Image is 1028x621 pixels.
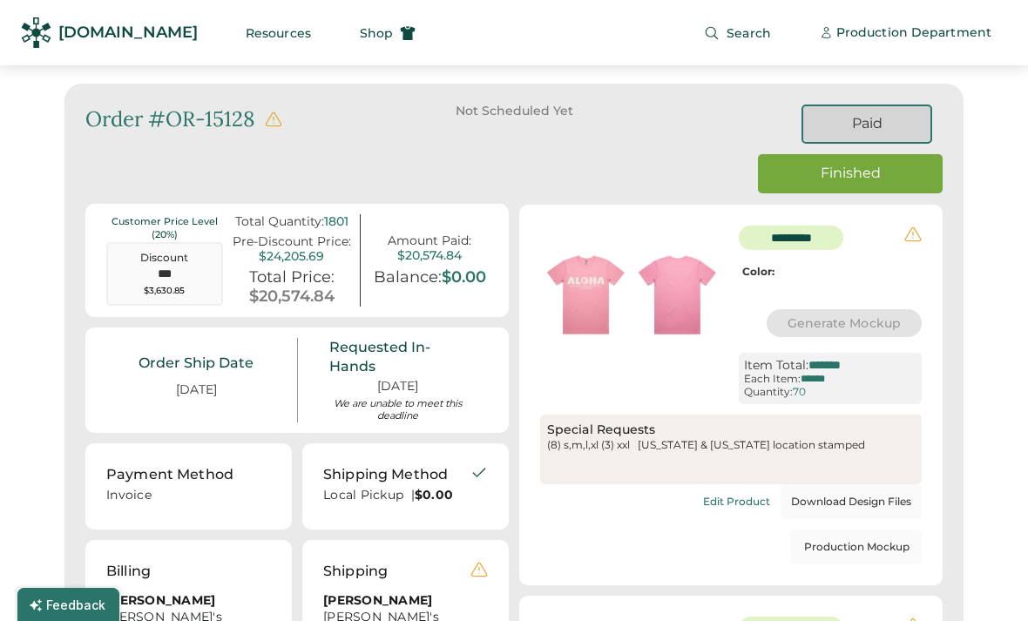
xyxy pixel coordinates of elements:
[632,249,723,341] img: generate-image
[377,378,418,395] div: [DATE]
[540,249,632,341] img: generate-image
[323,487,470,504] div: Local Pickup |
[442,268,486,287] div: $0.00
[339,16,436,51] button: Shop
[329,338,468,377] div: Requested In-Hands
[744,386,793,398] div: Quantity:
[767,309,923,337] button: Generate Mockup
[85,105,254,134] div: Order #OR-15128
[779,164,922,183] div: Finished
[139,354,254,373] div: Order Ship Date
[106,561,151,582] div: Billing
[106,215,223,242] div: Customer Price Level (20%)
[727,27,771,39] span: Search
[118,251,211,266] div: Discount
[323,464,448,485] div: Shipping Method
[225,16,332,51] button: Resources
[249,287,335,307] div: $20,574.84
[742,265,774,278] strong: Color:
[547,422,915,439] div: Special Requests
[249,268,335,287] div: Total Price:
[744,373,801,385] div: Each Item:
[324,214,348,229] div: 1801
[683,16,792,51] button: Search
[106,592,215,608] strong: [PERSON_NAME]
[836,24,991,42] div: Production Department
[547,438,915,477] div: (8) s,m,l,xl (3) xxl [US_STATE] & [US_STATE] location stamped
[329,397,468,422] div: We are unable to meet this deadline
[233,234,351,249] div: Pre-Discount Price:
[235,214,324,229] div: Total Quantity:
[703,496,770,508] div: Edit Product
[388,233,471,248] div: Amount Paid:
[415,487,453,503] strong: $0.00
[118,285,211,297] div: $3,630.85
[374,268,442,287] div: Balance:
[21,17,51,48] img: Rendered Logo - Screens
[793,386,806,398] div: 70
[360,27,393,39] span: Shop
[744,358,808,373] div: Item Total:
[58,22,198,44] div: [DOMAIN_NAME]
[791,530,922,564] button: Production Mockup
[781,484,922,519] button: Download Design Files
[397,248,462,263] div: $20,574.84
[323,592,432,608] strong: [PERSON_NAME]
[824,114,910,133] div: Paid
[323,561,388,582] div: Shipping
[155,375,238,406] div: [DATE]
[106,464,233,485] div: Payment Method
[106,487,281,509] div: Invoice
[259,249,324,264] div: $24,205.69
[405,105,623,117] div: Not Scheduled Yet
